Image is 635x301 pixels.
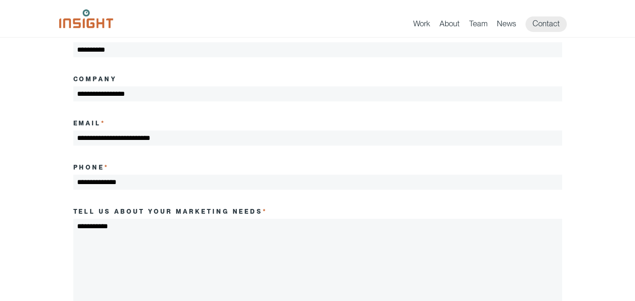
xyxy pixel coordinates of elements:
img: Insight Marketing Design [59,9,113,28]
label: Tell us about your marketing needs [73,208,268,215]
a: About [439,19,460,32]
label: Company [73,75,118,83]
a: Work [413,19,430,32]
label: Phone [73,163,110,171]
a: Team [469,19,487,32]
label: Email [73,119,106,127]
a: News [497,19,516,32]
nav: primary navigation menu [413,16,576,32]
a: Contact [525,16,567,32]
